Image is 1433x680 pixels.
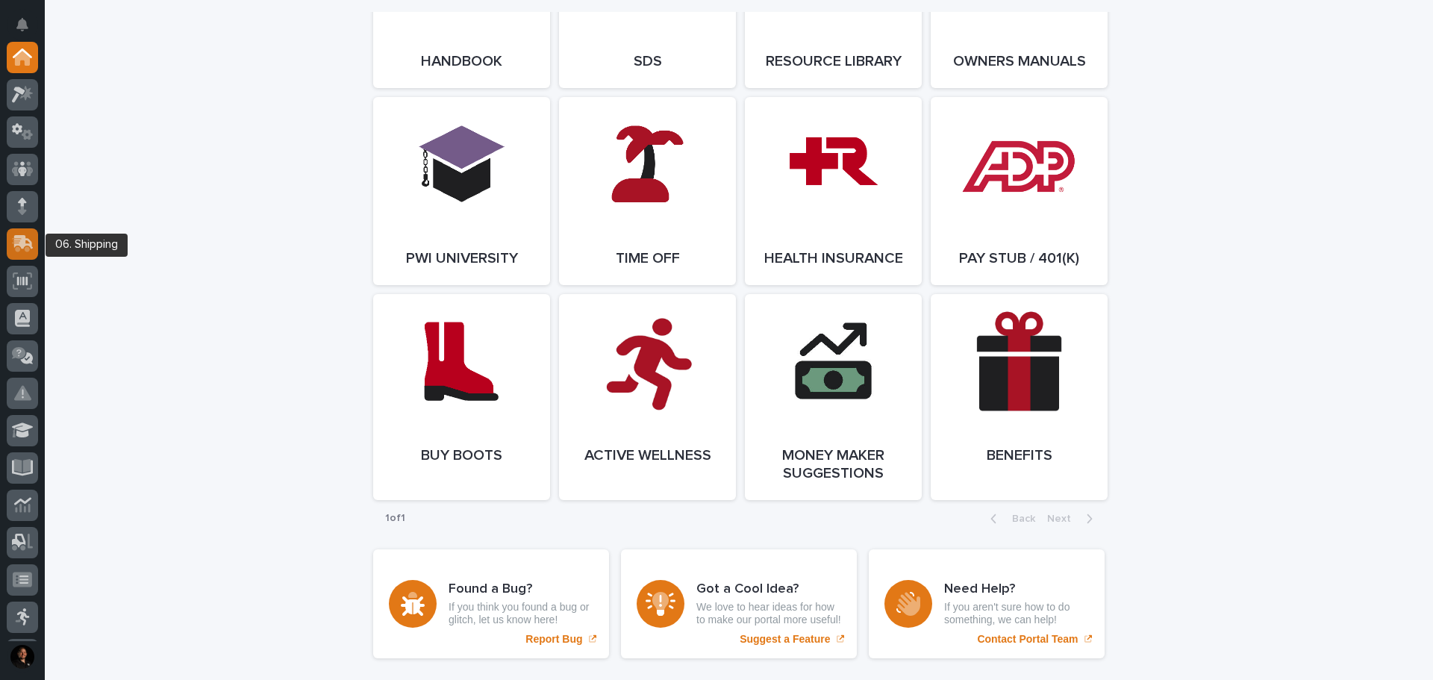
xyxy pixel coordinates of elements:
[373,500,417,537] p: 1 of 1
[745,97,922,285] a: Health Insurance
[1003,514,1035,524] span: Back
[1047,514,1080,524] span: Next
[745,294,922,500] a: Money Maker Suggestions
[449,581,593,598] h3: Found a Bug?
[696,581,841,598] h3: Got a Cool Idea?
[449,601,593,626] p: If you think you found a bug or glitch, let us know here!
[977,633,1078,646] p: Contact Portal Team
[944,581,1089,598] h3: Need Help?
[621,549,857,658] a: Suggest a Feature
[7,9,38,40] button: Notifications
[931,97,1108,285] a: Pay Stub / 401(k)
[696,601,841,626] p: We love to hear ideas for how to make our portal more useful!
[559,97,736,285] a: Time Off
[559,294,736,500] a: Active Wellness
[869,549,1105,658] a: Contact Portal Team
[373,549,609,658] a: Report Bug
[1041,512,1105,525] button: Next
[525,633,582,646] p: Report Bug
[373,97,550,285] a: PWI University
[19,18,38,42] div: Notifications
[978,512,1041,525] button: Back
[373,294,550,500] a: Buy Boots
[944,601,1089,626] p: If you aren't sure how to do something, we can help!
[740,633,830,646] p: Suggest a Feature
[931,294,1108,500] a: Benefits
[7,641,38,673] button: users-avatar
